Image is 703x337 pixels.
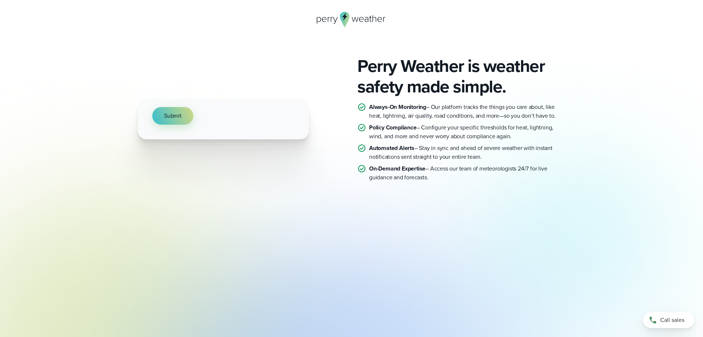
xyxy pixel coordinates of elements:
span: Call sales [660,316,684,325]
strong: Automated Alerts [369,144,414,152]
strong: On-Demand Expertise [369,164,425,173]
p: – Access our team of meteorologists 24/7 for live guidance and forecasts. [369,164,565,182]
span: Submit [164,111,182,120]
h2: Perry Weather is weather safety made simple. [357,56,565,97]
p: – Configure your specific thresholds for heat, lightning, wind, and more and never worry about co... [369,123,565,141]
p: – Stay in sync and ahead of severe weather with instant notifications sent straight to your entir... [369,144,565,161]
a: Call sales [643,312,694,328]
strong: Always-On Monitoring [369,103,426,111]
strong: Policy Compliance [369,123,417,132]
button: Submit [152,107,193,125]
p: – Our platform tracks the things you care about, like heat, lightning, air quality, road conditio... [369,103,565,120]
